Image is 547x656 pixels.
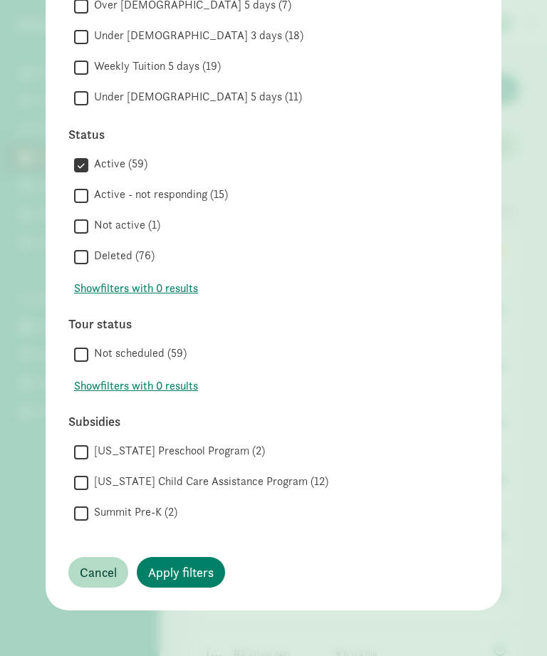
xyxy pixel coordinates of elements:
label: Not scheduled (59) [88,345,187,362]
div: Status [68,125,479,144]
div: Subsidies [68,412,479,431]
button: Apply filters [137,557,225,588]
button: Showfilters with 0 results [74,378,198,395]
button: Showfilters with 0 results [74,280,198,297]
iframe: Chat Widget [476,545,547,613]
label: Under [DEMOGRAPHIC_DATA] 5 days (11) [88,88,302,105]
label: [US_STATE] Preschool Program (2) [88,442,265,459]
span: Show filters with 0 results [74,378,198,395]
div: Tour status [68,314,479,333]
label: Not active (1) [88,217,160,234]
span: Apply filters [148,563,214,582]
label: Summit Pre-K (2) [88,504,177,521]
label: Active (59) [88,155,147,172]
label: [US_STATE] Child Care Assistance Program (12) [88,473,328,490]
label: Under [DEMOGRAPHIC_DATA] 3 days (18) [88,27,303,44]
label: Weekly Tuition 5 days (19) [88,58,221,75]
button: Cancel [68,557,128,588]
label: Active - not responding (15) [88,186,228,203]
span: Cancel [80,563,117,582]
span: Show filters with 0 results [74,280,198,297]
label: Deleted (76) [88,247,155,264]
